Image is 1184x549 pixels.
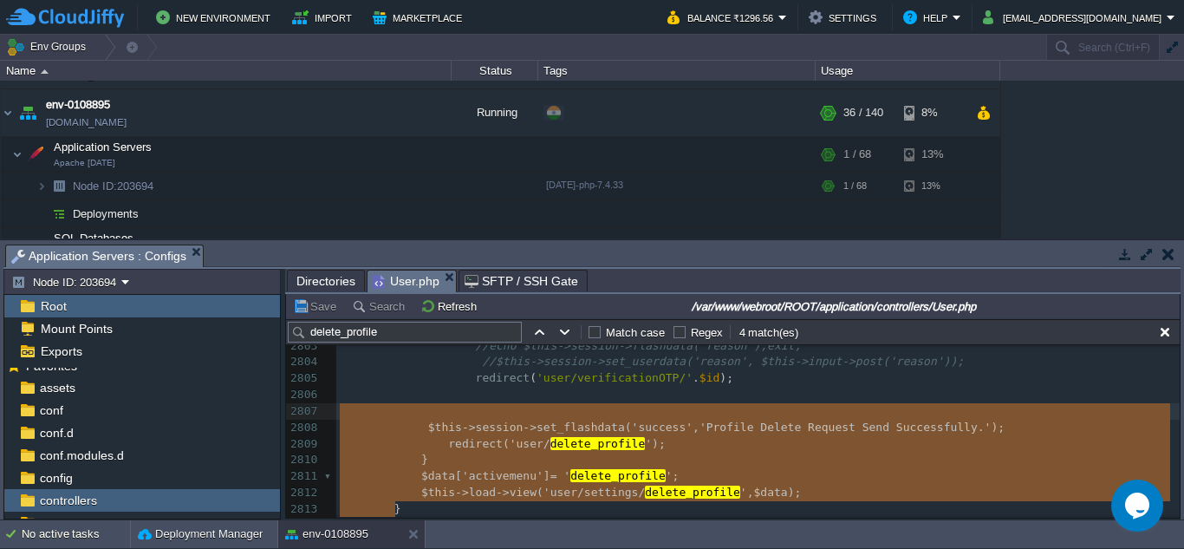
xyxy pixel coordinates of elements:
a: Root [37,298,69,314]
span: -> [455,486,469,499]
span: ] [543,469,550,482]
span: Directories [296,271,355,291]
span: -> [523,421,537,434]
div: 2810 [286,452,321,468]
span: $data [753,486,787,499]
span: delete_profile [550,437,646,450]
label: Match case [606,326,665,339]
span: session [476,421,524,434]
span: Application Servers : Configs [11,245,186,267]
img: AMDAwAAAACH5BAEAAAAALAAAAAABAAEAAAICRAEAOw== [36,200,47,227]
span: User.php [373,271,439,292]
span: -> [496,486,510,499]
button: New Environment [156,7,276,28]
span: $this [428,421,462,434]
span: Mount Points [37,321,115,337]
button: Balance ₹1296.56 [667,7,778,28]
span: ); [991,421,1005,434]
a: Exports [37,343,85,359]
div: 36 / 140 [843,89,883,136]
span: ' [740,486,747,499]
span: controllers [36,493,100,508]
button: Refresh [420,298,482,314]
div: 2805 [286,370,321,387]
span: set_flashdata [537,421,625,434]
span: Application Servers [52,140,154,154]
span: } [340,453,428,466]
span: $this [421,486,455,499]
button: Save [293,298,342,314]
div: 2813 [286,501,321,518]
div: 1 / 68 [843,137,871,172]
span: ; [673,469,680,482]
span: delete_profile [645,486,740,499]
span: 203694 [71,179,156,193]
img: AMDAwAAAACH5BAEAAAAALAAAAAABAAEAAAICRAEAOw== [47,200,71,227]
img: AMDAwAAAACH5BAEAAAAALAAAAAABAAEAAAICRAEAOw== [1,89,15,136]
div: No active tasks [22,520,130,548]
span: ' [645,437,652,450]
span: ( [537,486,543,499]
div: 2808 [286,420,321,436]
button: Settings [809,7,881,28]
div: 2803 [286,338,321,355]
span: ( [503,437,510,450]
div: 1 / 68 [843,173,867,199]
a: conf [36,402,66,418]
div: 2809 [286,436,321,453]
a: SQL Databases [52,232,136,245]
a: config [36,470,75,486]
span: $data [421,469,455,482]
a: Favorites [23,359,80,373]
img: AMDAwAAAACH5BAEAAAAALAAAAAABAAEAAAICRAEAOw== [41,69,49,74]
div: 4 match(es) [738,324,801,341]
img: AMDAwAAAACH5BAEAAAAALAAAAAABAAEAAAICRAEAOw== [12,228,23,263]
span: Node ID: [73,180,117,193]
div: 2807 [286,403,321,420]
button: Help [903,7,953,28]
span: delete_profile [570,469,666,482]
div: 2804 [286,354,321,370]
button: Env Groups [6,35,92,59]
span: assets [36,380,78,395]
img: AMDAwAAAACH5BAEAAAAALAAAAAABAAEAAAICRAEAOw== [36,173,47,199]
div: Name [2,61,451,81]
button: env-0108895 [285,526,368,543]
span: ( [530,371,537,384]
img: CloudJiffy [6,7,124,29]
button: Node ID: 203694 [11,274,121,290]
a: Node ID:203694 [71,179,156,193]
span: load [469,486,496,499]
span: -> [462,421,476,434]
div: 2814 [286,518,321,534]
div: Usage [816,61,999,81]
a: cron [36,515,67,531]
div: 13% [904,137,960,172]
button: Import [292,7,357,28]
span: conf.modules.d [36,448,127,463]
span: . [693,371,699,384]
span: $id [699,371,719,384]
span: [ [455,469,462,482]
span: = [550,469,557,482]
div: Status [452,61,537,81]
button: Marketplace [373,7,467,28]
span: 'success' [632,421,693,434]
label: Regex [691,326,723,339]
span: ' [666,469,673,482]
div: 3% [904,228,960,263]
img: AMDAwAAAACH5BAEAAAAALAAAAAABAAEAAAICRAEAOw== [16,89,40,136]
span: SQL Databases [52,231,136,245]
img: AMDAwAAAACH5BAEAAAAALAAAAAABAAEAAAICRAEAOw== [23,137,48,172]
div: 13% [904,173,960,199]
span: view [510,486,537,499]
button: Search [352,298,410,314]
a: env-0108895 [46,96,110,114]
a: Deployments [71,206,141,221]
span: //echo $this->session->flashdata('reason');exit; [476,339,802,352]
